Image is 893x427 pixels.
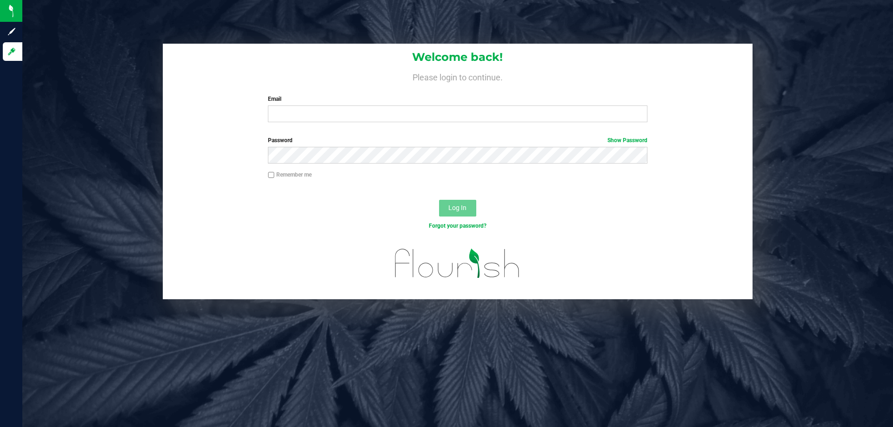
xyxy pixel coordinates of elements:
[439,200,476,217] button: Log In
[268,137,293,144] span: Password
[268,172,274,178] input: Remember me
[163,71,753,82] h4: Please login to continue.
[7,27,16,36] inline-svg: Sign up
[268,171,312,179] label: Remember me
[268,95,647,103] label: Email
[163,51,753,63] h1: Welcome back!
[607,137,647,144] a: Show Password
[448,204,466,211] span: Log In
[429,223,486,229] a: Forgot your password?
[384,240,531,287] img: flourish_logo.svg
[7,47,16,56] inline-svg: Log in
